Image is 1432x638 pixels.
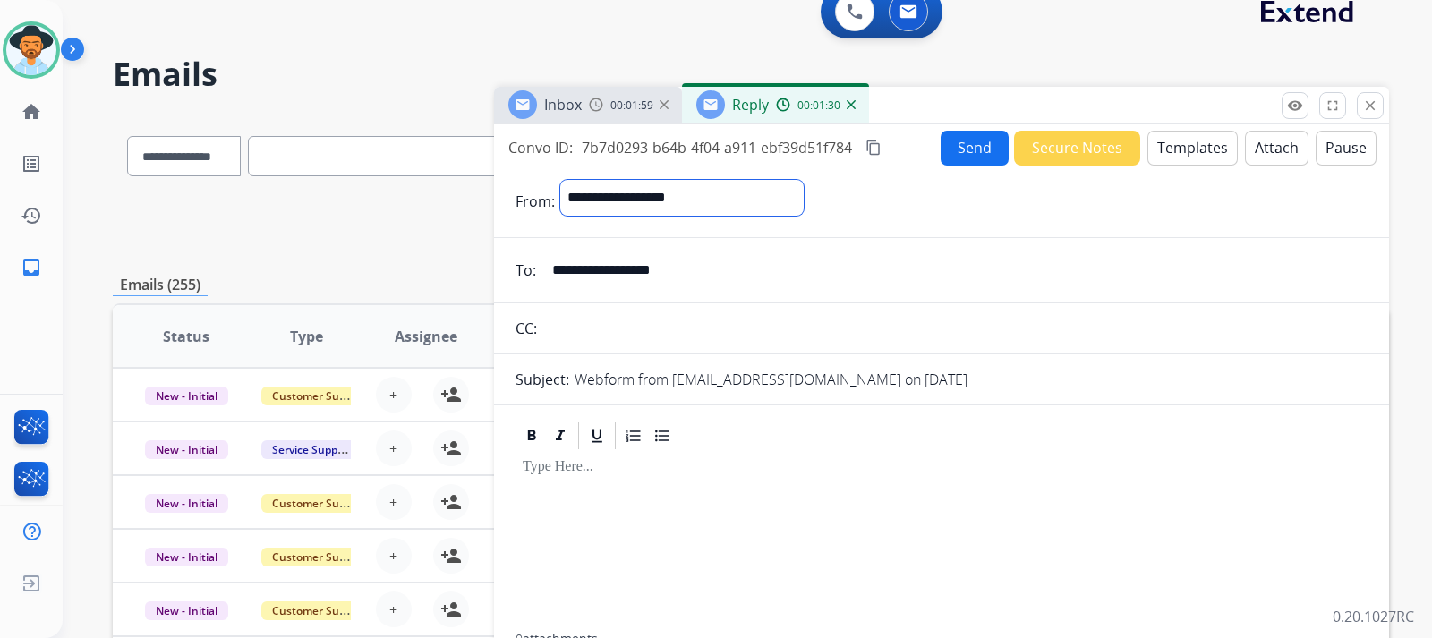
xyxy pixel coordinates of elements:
span: Customer Support [261,601,378,620]
button: Secure Notes [1014,131,1140,166]
p: Convo ID: [508,137,573,158]
mat-icon: close [1362,98,1378,114]
button: Attach [1245,131,1308,166]
mat-icon: person_add [440,384,462,405]
span: + [389,438,397,459]
button: + [376,430,412,466]
span: Type [290,326,323,347]
p: 0.20.1027RC [1333,606,1414,627]
button: + [376,591,412,627]
mat-icon: person_add [440,545,462,566]
button: + [376,484,412,520]
div: Bold [518,422,545,449]
p: Subject: [516,369,569,390]
button: + [376,538,412,574]
p: From: [516,191,555,212]
mat-icon: home [21,101,42,123]
span: 00:01:30 [797,98,840,113]
mat-icon: person_add [440,491,462,513]
div: Italic [547,422,574,449]
mat-icon: list_alt [21,153,42,174]
span: + [389,384,397,405]
mat-icon: remove_red_eye [1287,98,1303,114]
p: Emails (255) [113,274,208,296]
mat-icon: person_add [440,599,462,620]
p: Webform from [EMAIL_ADDRESS][DOMAIN_NAME] on [DATE] [575,369,967,390]
mat-icon: history [21,205,42,226]
span: + [389,491,397,513]
span: New - Initial [145,548,228,566]
span: + [389,599,397,620]
span: Reply [732,95,769,115]
h2: Emails [113,56,1389,92]
span: New - Initial [145,494,228,513]
mat-icon: inbox [21,257,42,278]
span: Customer Support [261,548,378,566]
span: Status [163,326,209,347]
span: Customer Support [261,494,378,513]
mat-icon: person_add [440,438,462,459]
span: Assignee [395,326,457,347]
mat-icon: fullscreen [1325,98,1341,114]
span: New - Initial [145,440,228,459]
mat-icon: content_copy [865,140,882,156]
span: Customer Support [261,387,378,405]
span: + [389,545,397,566]
p: CC: [516,318,537,339]
div: Underline [584,422,610,449]
button: + [376,377,412,413]
span: 00:01:59 [610,98,653,113]
button: Templates [1147,131,1238,166]
span: Inbox [544,95,582,115]
div: Ordered List [620,422,647,449]
div: Bullet List [649,422,676,449]
p: To: [516,259,536,281]
span: New - Initial [145,387,228,405]
img: avatar [6,25,56,75]
span: Service Support [261,440,363,459]
button: Pause [1316,131,1377,166]
button: Send [941,131,1009,166]
span: New - Initial [145,601,228,620]
span: 7b7d0293-b64b-4f04-a911-ebf39d51f784 [582,138,852,157]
